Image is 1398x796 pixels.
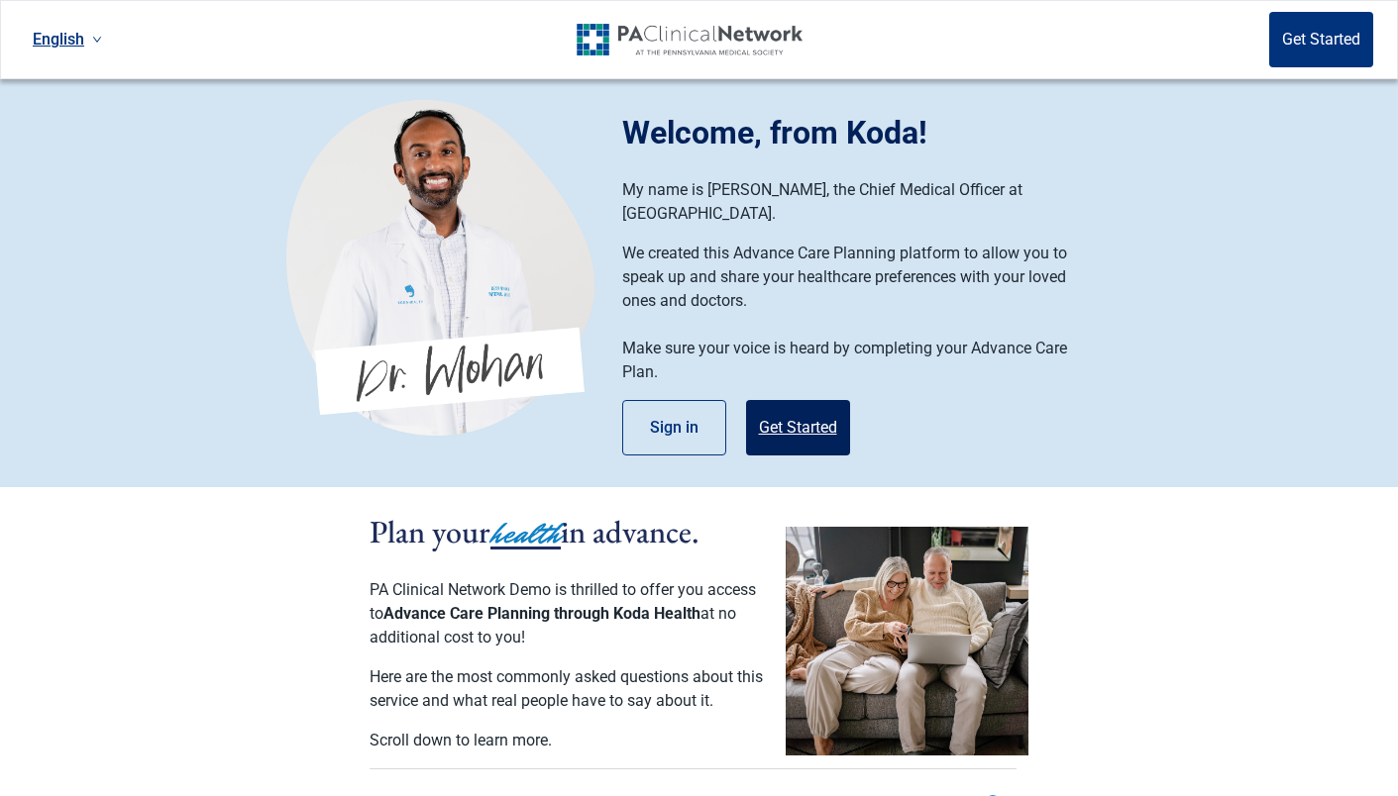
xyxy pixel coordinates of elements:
h1: Welcome, from Koda! [622,109,1113,156]
span: Advance Care Planning through Koda Health [383,604,700,623]
a: Current language: English [25,23,110,55]
button: Sign in [622,400,726,455]
img: Couple planning their healthcare together [786,527,1028,755]
span: down [92,35,102,45]
button: Get Started [746,400,850,455]
span: PA Clinical Network Demo is thrilled to offer you access to [370,580,756,623]
span: health [490,512,561,555]
span: Plan your [370,511,490,552]
button: Get Started [1269,12,1373,67]
img: Koda Health [577,24,802,55]
img: Koda Health [286,99,594,436]
p: Make sure your voice is heard by completing your Advance Care Plan. [622,337,1093,384]
p: My name is [PERSON_NAME], the Chief Medical Officer at [GEOGRAPHIC_DATA]. [622,178,1093,226]
p: Here are the most commonly asked questions about this service and what real people have to say ab... [370,665,766,713]
p: Scroll down to learn more. [370,729,766,752]
span: in advance. [561,511,699,552]
p: We created this Advance Care Planning platform to allow you to speak up and share your healthcare... [622,242,1093,313]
